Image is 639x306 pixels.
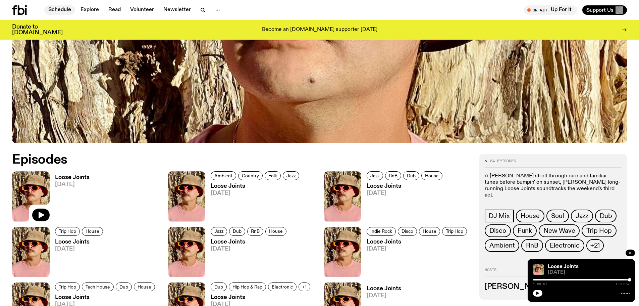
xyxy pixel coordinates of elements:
span: [DATE] [55,182,90,187]
a: RnB [385,171,401,180]
h3: Loose Joints [211,183,301,189]
a: Disco [398,227,417,236]
span: New Wave [543,227,575,234]
span: House [425,173,439,178]
a: Dub [595,210,617,222]
a: Trip Hop [55,227,80,236]
span: House [269,229,283,234]
a: Dub [211,282,227,291]
a: Ambient [485,239,520,252]
span: Electronic [272,284,293,289]
span: 1:59:57 [533,282,547,286]
span: Country [242,173,259,178]
span: Folk [268,173,277,178]
h3: Loose Joints [211,239,288,245]
a: Disco [485,224,511,237]
img: Tyson stands in front of a paperbark tree wearing orange sunglasses, a suede bucket hat and a pin... [324,227,361,277]
h3: [PERSON_NAME] [485,283,622,291]
a: DJ Mix [485,210,514,222]
span: Dub [214,284,223,289]
a: House [82,227,103,236]
span: DJ Mix [489,212,510,220]
span: [DATE] [211,190,301,196]
h3: Loose Joints [367,183,444,189]
span: [DATE] [367,246,469,252]
a: Trip Hop [582,224,616,237]
a: House [516,210,544,222]
h3: Loose Joints [55,295,157,300]
a: Jazz [283,171,299,180]
a: Jazz [571,210,593,222]
img: Tyson stands in front of a paperbark tree wearing orange sunglasses, a suede bucket hat and a pin... [168,227,205,277]
a: Jazz [211,227,227,236]
span: House [423,229,436,234]
a: House [419,227,440,236]
span: +21 [590,242,600,249]
h3: Loose Joints [55,239,105,245]
span: Jazz [286,173,296,178]
a: Folk [265,171,281,180]
span: Trip Hop [59,229,76,234]
a: House [134,282,155,291]
a: Loose Joints[DATE] [361,183,444,221]
a: RnB [247,227,263,236]
span: 84 episodes [490,159,516,163]
span: Jazz [576,212,588,220]
a: Read [104,5,125,15]
a: Funk [513,224,537,237]
span: [DATE] [367,190,444,196]
button: +1 [299,282,310,291]
a: Ambient [211,171,236,180]
a: Country [238,171,263,180]
h3: Loose Joints [55,175,90,180]
a: RnB [521,239,543,252]
a: Tech House [82,282,114,291]
span: Trip Hop [446,229,463,234]
span: Dub [407,173,416,178]
h3: Loose Joints [211,295,312,300]
span: Dub [233,229,242,234]
span: Disco [402,229,413,234]
p: Become an [DOMAIN_NAME] supporter [DATE] [262,27,377,33]
img: Tyson stands in front of a paperbark tree wearing orange sunglasses, a suede bucket hat and a pin... [533,264,544,275]
span: Indie Rock [370,229,392,234]
a: Dub [403,171,419,180]
a: New Wave [539,224,580,237]
span: Jazz [370,173,379,178]
span: [DATE] [55,246,105,252]
p: A [PERSON_NAME] stroll through rare and familiar tunes before bumpin' on sunset, [PERSON_NAME] lo... [485,173,622,199]
span: Dub [119,284,128,289]
span: [DATE] [211,246,288,252]
span: +1 [302,284,307,289]
span: [DATE] [548,270,630,275]
span: Dub [600,212,612,220]
a: Dub [116,282,132,291]
span: RnB [389,173,397,178]
h2: Episodes [12,154,419,166]
h3: Donate to [DOMAIN_NAME] [12,24,63,36]
span: Hip Hop & Rap [232,284,262,289]
a: Loose Joints[DATE] [205,183,301,221]
span: Jazz [214,229,223,234]
a: Soul [546,210,569,222]
span: Ambient [489,242,515,249]
span: Soul [551,212,564,220]
a: Electronic [268,282,297,291]
span: House [521,212,540,220]
span: Disco [489,227,506,234]
span: RnB [526,242,538,249]
img: Tyson stands in front of a paperbark tree wearing orange sunglasses, a suede bucket hat and a pin... [324,171,361,221]
button: Support Us [582,5,627,15]
a: Loose Joints [548,264,579,269]
a: Loose Joints[DATE] [361,239,469,277]
a: Jazz [367,171,383,180]
a: Loose Joints[DATE] [50,239,105,277]
a: Indie Rock [367,227,396,236]
span: House [86,229,99,234]
a: Trip Hop [442,227,467,236]
a: Trip Hop [55,282,80,291]
h2: Hosts [485,268,622,276]
img: Tyson stands in front of a paperbark tree wearing orange sunglasses, a suede bucket hat and a pin... [12,227,50,277]
button: +21 [586,239,604,252]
